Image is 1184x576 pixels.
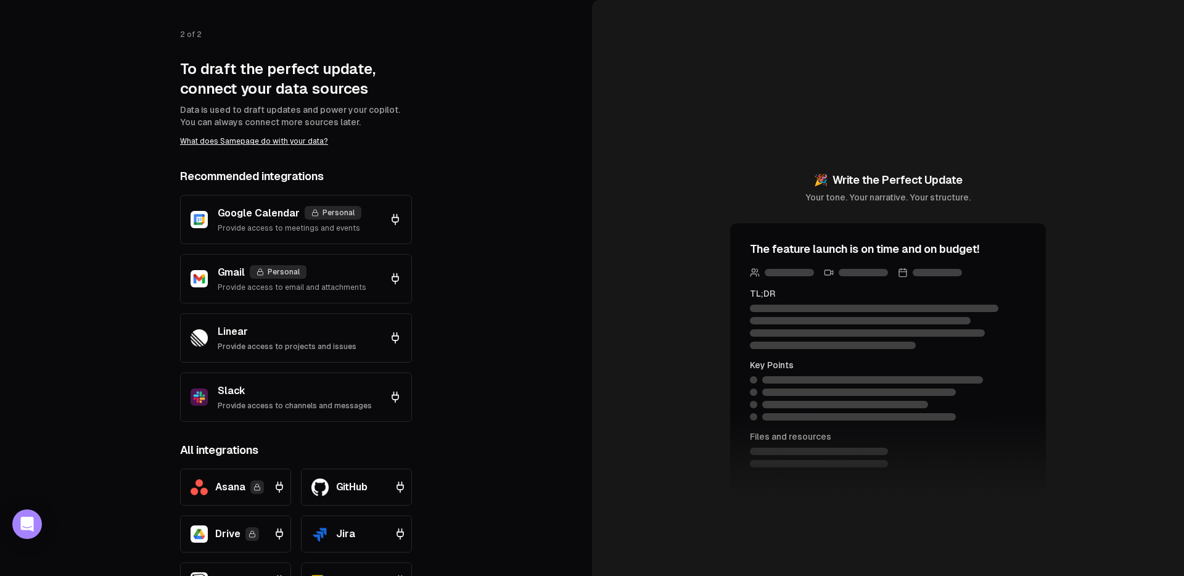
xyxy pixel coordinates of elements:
span: Asana [215,480,245,495]
p: Your tone. Your narrative. Your structure. [805,191,971,204]
div: Open Intercom Messenger [12,509,42,539]
p: Provide access to email and attachments [218,282,366,292]
p: Data is used to draft updates and power your copilot. You can always connect more sources later. [180,104,412,128]
img: Slack [191,389,208,406]
div: Key Points [750,359,1026,371]
img: Linear [191,329,208,347]
img: Gmail [191,270,208,287]
h1: To draft the perfect update, connect your data sources [180,59,412,99]
div: TL;DR [750,287,1026,300]
button: JiraJira [301,516,412,553]
p: Linear [218,324,356,339]
p: 2 of 2 [180,30,412,39]
span: Google Calendar [218,207,300,219]
p: Provide access to projects and issues [218,342,356,352]
img: Google Calendar [191,211,208,228]
span: Jira [336,527,355,541]
p: Slack [218,384,372,398]
a: What does Samepage do with your data? [180,137,328,146]
img: Jira [311,525,329,543]
h2: All integrations [180,442,412,459]
span: 🎉 [814,173,828,186]
button: SlackSlackProvide access to channels and messages [180,372,412,422]
span: GitHub [336,480,368,495]
img: Asana [191,479,208,495]
span: Drive [215,527,240,541]
span: Gmail [218,266,245,278]
button: Google CalendarGoogle CalendarPersonalProvide access to meetings and events [180,195,412,244]
img: GitHub [311,479,329,495]
button: LinearLinearProvide access to projects and issues [180,313,412,363]
div: Personal [305,206,361,220]
img: Google Drive [191,525,208,543]
div: Personal [250,265,306,279]
button: GmailGmailPersonalProvide access to email and attachments [180,254,412,303]
div: Files and resources [750,430,1026,443]
button: AsanaAsana [180,469,291,506]
button: Google DriveDrive [180,516,291,553]
button: GitHubGitHub [301,469,412,506]
p: Provide access to channels and messages [218,401,372,411]
h2: Recommended integrations [180,168,412,185]
h2: Write the Perfect Update [805,171,971,189]
p: Provide access to meetings and events [218,223,361,233]
h3: The feature launch is on time and on budget! [750,241,1026,258]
